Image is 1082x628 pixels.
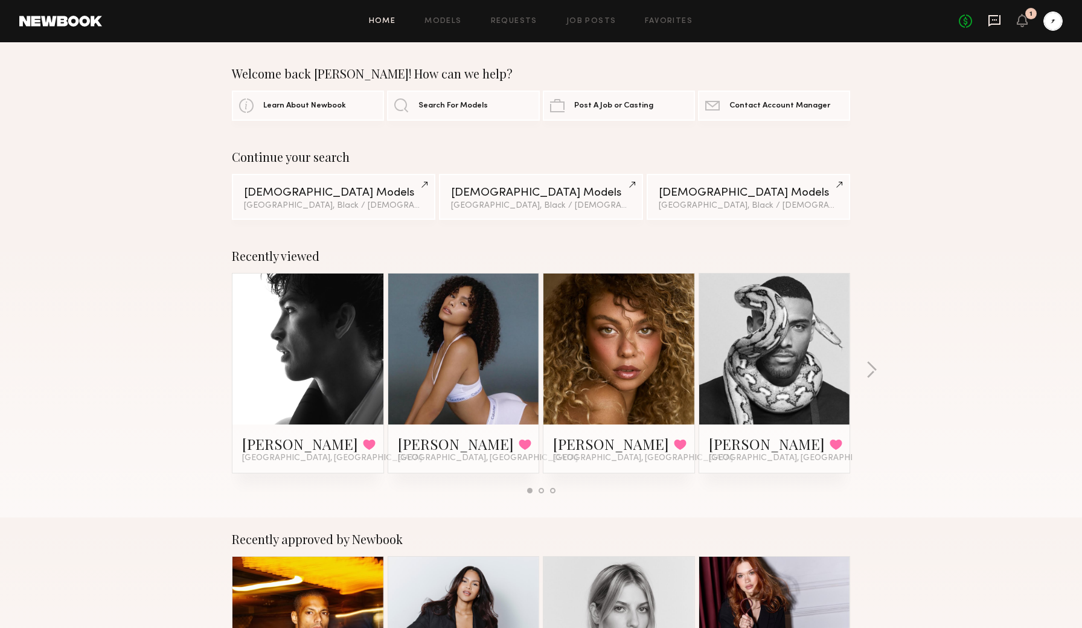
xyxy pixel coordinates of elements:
a: Home [369,18,396,25]
div: [GEOGRAPHIC_DATA], Black / [DEMOGRAPHIC_DATA] [659,202,838,210]
a: Models [424,18,461,25]
span: Learn About Newbook [263,102,346,110]
span: Contact Account Manager [729,102,830,110]
a: Job Posts [566,18,616,25]
div: [DEMOGRAPHIC_DATA] Models [659,187,838,199]
div: Recently viewed [232,249,850,263]
span: Post A Job or Casting [574,102,653,110]
a: Requests [491,18,537,25]
span: [GEOGRAPHIC_DATA], [GEOGRAPHIC_DATA] [553,453,733,463]
a: [DEMOGRAPHIC_DATA] Models[GEOGRAPHIC_DATA], Black / [DEMOGRAPHIC_DATA] [439,174,642,220]
a: [PERSON_NAME] [398,434,514,453]
div: [DEMOGRAPHIC_DATA] Models [451,187,630,199]
div: [DEMOGRAPHIC_DATA] Models [244,187,423,199]
a: Search For Models [387,91,539,121]
a: [PERSON_NAME] [553,434,669,453]
a: [DEMOGRAPHIC_DATA] Models[GEOGRAPHIC_DATA], Black / [DEMOGRAPHIC_DATA] [647,174,850,220]
span: [GEOGRAPHIC_DATA], [GEOGRAPHIC_DATA] [242,453,422,463]
span: [GEOGRAPHIC_DATA], [GEOGRAPHIC_DATA] [709,453,889,463]
a: [DEMOGRAPHIC_DATA] Models[GEOGRAPHIC_DATA], Black / [DEMOGRAPHIC_DATA] [232,174,435,220]
div: 1 [1029,11,1032,18]
a: Contact Account Manager [698,91,850,121]
div: Recently approved by Newbook [232,532,850,546]
span: Search For Models [418,102,488,110]
a: Favorites [645,18,693,25]
a: Learn About Newbook [232,91,384,121]
div: [GEOGRAPHIC_DATA], Black / [DEMOGRAPHIC_DATA] [451,202,630,210]
span: [GEOGRAPHIC_DATA], [GEOGRAPHIC_DATA] [398,453,578,463]
a: Post A Job or Casting [543,91,695,121]
div: [GEOGRAPHIC_DATA], Black / [DEMOGRAPHIC_DATA] [244,202,423,210]
div: Continue your search [232,150,850,164]
a: [PERSON_NAME] [709,434,825,453]
div: Welcome back [PERSON_NAME]! How can we help? [232,66,850,81]
a: [PERSON_NAME] [242,434,358,453]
